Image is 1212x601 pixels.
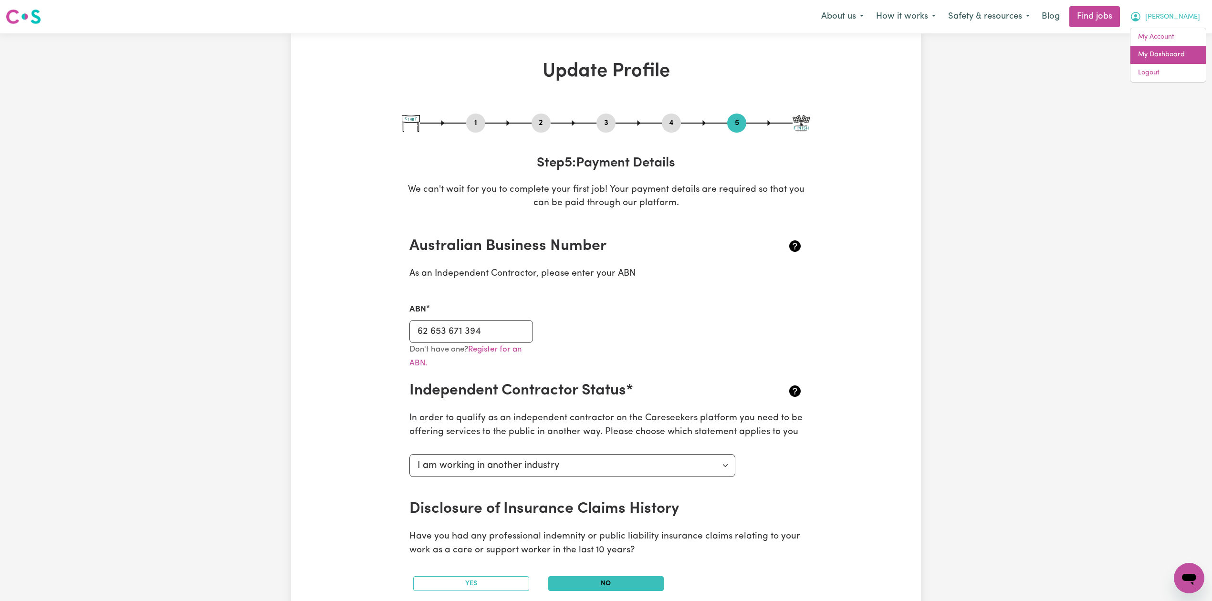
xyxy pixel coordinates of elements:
[662,117,681,129] button: Go to step 4
[1069,6,1120,27] a: Find jobs
[1130,64,1206,82] a: Logout
[532,117,551,129] button: Go to step 2
[413,576,529,591] button: Yes
[1145,12,1200,22] span: [PERSON_NAME]
[409,412,803,439] p: In order to qualify as an independent contractor on the Careseekers platform you need to be offer...
[6,6,41,28] a: Careseekers logo
[942,7,1036,27] button: Safety & resources
[409,500,737,518] h2: Disclosure of Insurance Claims History
[727,117,746,129] button: Go to step 5
[1130,28,1206,83] div: My Account
[409,237,737,255] h2: Australian Business Number
[409,345,522,367] a: Register for an ABN.
[1174,563,1204,593] iframe: Button to launch messaging window
[1130,46,1206,64] a: My Dashboard
[1036,6,1066,27] a: Blog
[1130,28,1206,46] a: My Account
[548,576,664,591] button: No
[409,267,803,281] p: As an Independent Contractor, please enter your ABN
[870,7,942,27] button: How it works
[409,530,803,558] p: Have you had any professional indemnity or public liability insurance claims relating to your wor...
[409,382,737,400] h2: Independent Contractor Status*
[1124,7,1206,27] button: My Account
[409,303,426,316] label: ABN
[409,320,533,343] input: e.g. 51 824 753 556
[402,183,810,211] p: We can't wait for you to complete your first job! Your payment details are required so that you c...
[402,60,810,83] h1: Update Profile
[6,8,41,25] img: Careseekers logo
[466,117,485,129] button: Go to step 1
[815,7,870,27] button: About us
[409,345,522,367] small: Don't have one?
[596,117,616,129] button: Go to step 3
[402,155,810,172] h3: Step 5 : Payment Details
